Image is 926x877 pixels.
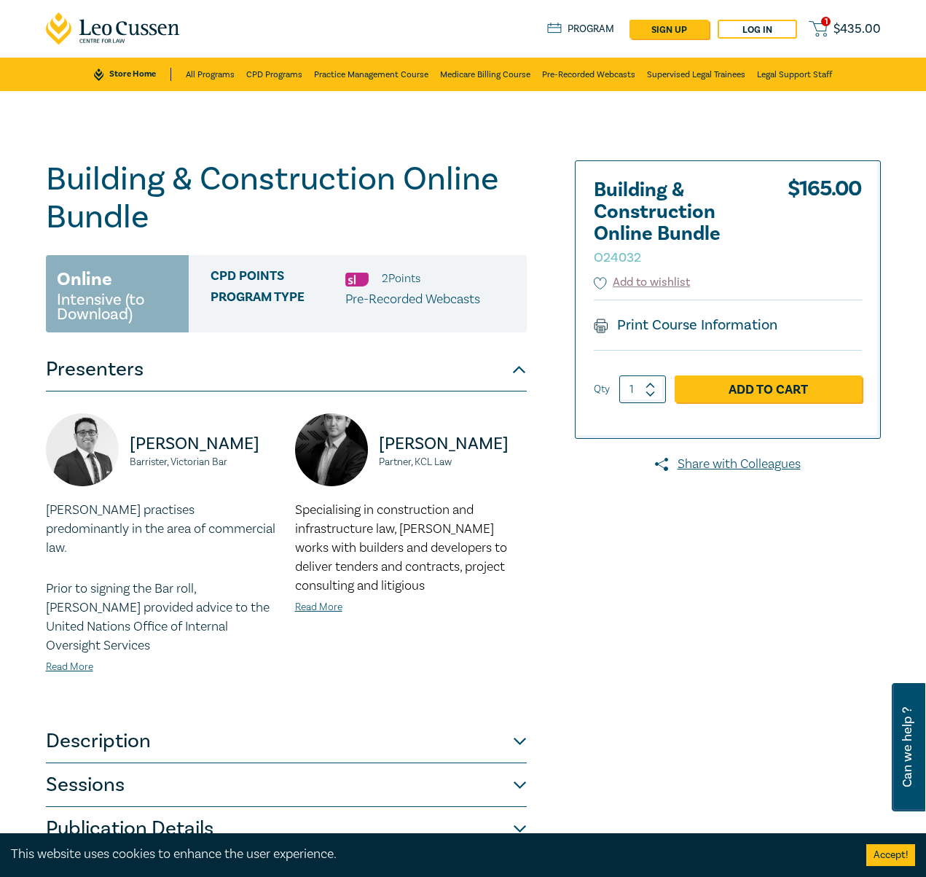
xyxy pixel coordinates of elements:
[629,20,709,39] a: sign up
[46,580,278,655] p: Prior to signing the Bar roll, [PERSON_NAME] provided advice to the United Nations Office of Inte...
[295,502,507,594] span: Specialising in construction and infrastructure law, [PERSON_NAME] works with builders and develo...
[46,160,527,236] h1: Building & Construction Online Bundle
[379,457,527,467] small: Partner, KCL Law
[594,381,610,397] label: Qty
[379,432,527,456] p: [PERSON_NAME]
[345,290,480,309] p: Pre-Recorded Webcasts
[901,692,914,803] span: Can we help ?
[246,58,302,91] a: CPD Programs
[211,290,345,309] span: Program type
[542,58,635,91] a: Pre-Recorded Webcasts
[57,266,112,292] h3: Online
[594,316,778,335] a: Print Course Information
[46,660,93,674] a: Read More
[46,348,527,391] button: Presenters
[757,58,832,91] a: Legal Support Staff
[211,269,345,288] span: CPD Points
[11,845,844,864] div: This website uses cookies to enhance the user experience.
[46,807,527,851] button: Publication Details
[57,292,178,321] small: Intensive (to Download)
[821,17,831,26] span: 1
[345,273,369,287] img: Substantive Law
[382,269,420,288] li: 2 Point s
[594,274,691,291] button: Add to wishlist
[619,375,666,403] input: 1
[130,457,278,467] small: Barrister, Victorian Bar
[94,68,170,81] a: Store Home
[788,179,862,274] div: $ 165.00
[130,432,278,456] p: [PERSON_NAME]
[295,413,368,486] img: https://s3.ap-southeast-2.amazonaws.com/leo-cussen-store-production-content/Contacts/Damien%20Sim...
[547,23,615,36] a: Program
[866,844,915,866] button: Accept cookies
[440,58,530,91] a: Medicare Billing Course
[46,763,527,807] button: Sessions
[718,20,797,39] a: Log in
[314,58,428,91] a: Practice Management Course
[594,249,641,266] small: O24032
[46,720,527,763] button: Description
[46,413,119,486] img: https://s3.ap-southeast-2.amazonaws.com/leo-cussen-store-production-content/Contacts/Nicholas%20A...
[186,58,235,91] a: All Programs
[46,501,278,558] p: [PERSON_NAME] practises predominantly in the area of commercial law.
[594,179,754,267] h2: Building & Construction Online Bundle
[575,455,881,474] a: Share with Colleagues
[295,601,342,614] a: Read More
[675,375,862,403] a: Add to Cart
[647,58,745,91] a: Supervised Legal Trainees
[833,23,881,36] span: $ 435.00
